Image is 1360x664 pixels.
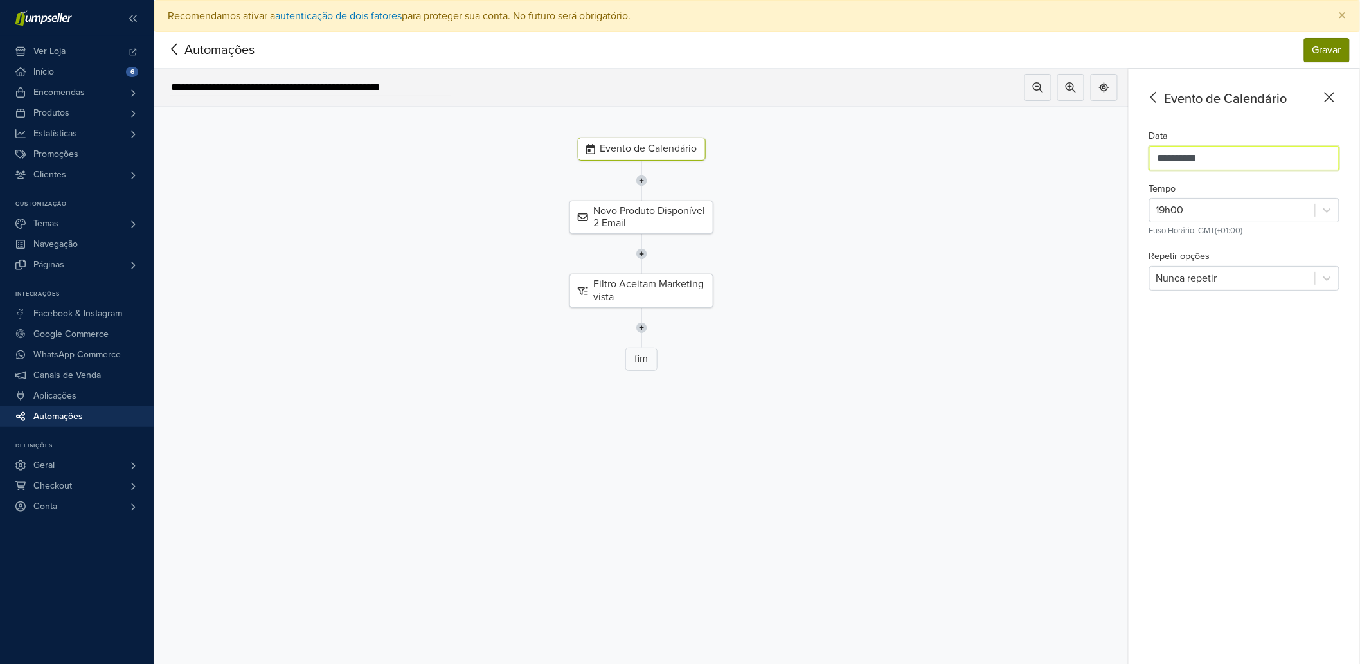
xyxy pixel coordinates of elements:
[33,386,76,406] span: Aplicações
[33,345,121,365] span: WhatsApp Commerce
[625,348,658,371] div: fim
[165,40,235,60] span: Automações
[636,234,647,274] img: line-7960e5f4d2b50ad2986e.svg
[33,496,57,517] span: Conta
[33,476,72,496] span: Checkout
[33,41,66,62] span: Ver Loja
[33,213,58,234] span: Temas
[569,274,713,307] div: Filtro Aceitam Marketing vista
[33,324,109,345] span: Google Commerce
[33,165,66,185] span: Clientes
[569,201,713,234] div: Novo Produto Disponível 2 Email
[1304,38,1350,62] button: Gravar
[33,62,54,82] span: Início
[15,201,154,208] p: Customização
[1149,249,1210,264] label: Repetir opções
[275,10,402,22] a: autenticação de dois fatores
[33,103,69,123] span: Produtos
[33,255,64,275] span: Páginas
[1149,129,1168,143] label: Data
[1339,6,1347,25] span: ×
[33,234,78,255] span: Navegação
[33,406,83,427] span: Automações
[636,308,647,348] img: line-7960e5f4d2b50ad2986e.svg
[33,455,55,476] span: Geral
[636,161,647,201] img: line-7960e5f4d2b50ad2986e.svg
[578,138,706,161] div: Evento de Calendário
[126,67,138,77] span: 6
[33,82,85,103] span: Encomendas
[33,123,77,144] span: Estatísticas
[1144,89,1339,109] div: Evento de Calendário
[33,365,101,386] span: Canais de Venda
[15,442,154,450] p: Definições
[1326,1,1359,31] button: Close
[15,291,154,298] p: Integrações
[33,303,122,324] span: Facebook & Instagram
[33,144,78,165] span: Promoções
[1149,226,1243,236] small: Fuso Horário: GMT(+01:00)
[1149,182,1176,196] label: Tempo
